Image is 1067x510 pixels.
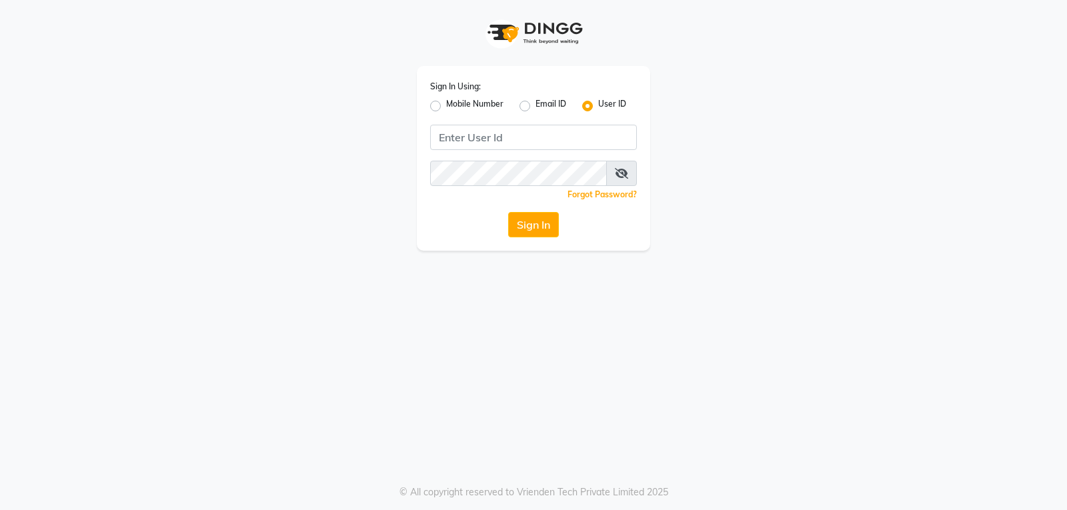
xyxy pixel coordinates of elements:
input: Username [430,161,607,186]
label: Sign In Using: [430,81,481,93]
label: Mobile Number [446,98,503,114]
input: Username [430,125,637,150]
label: Email ID [536,98,566,114]
label: User ID [598,98,626,114]
button: Sign In [508,212,559,237]
a: Forgot Password? [568,189,637,199]
img: logo1.svg [480,13,587,53]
